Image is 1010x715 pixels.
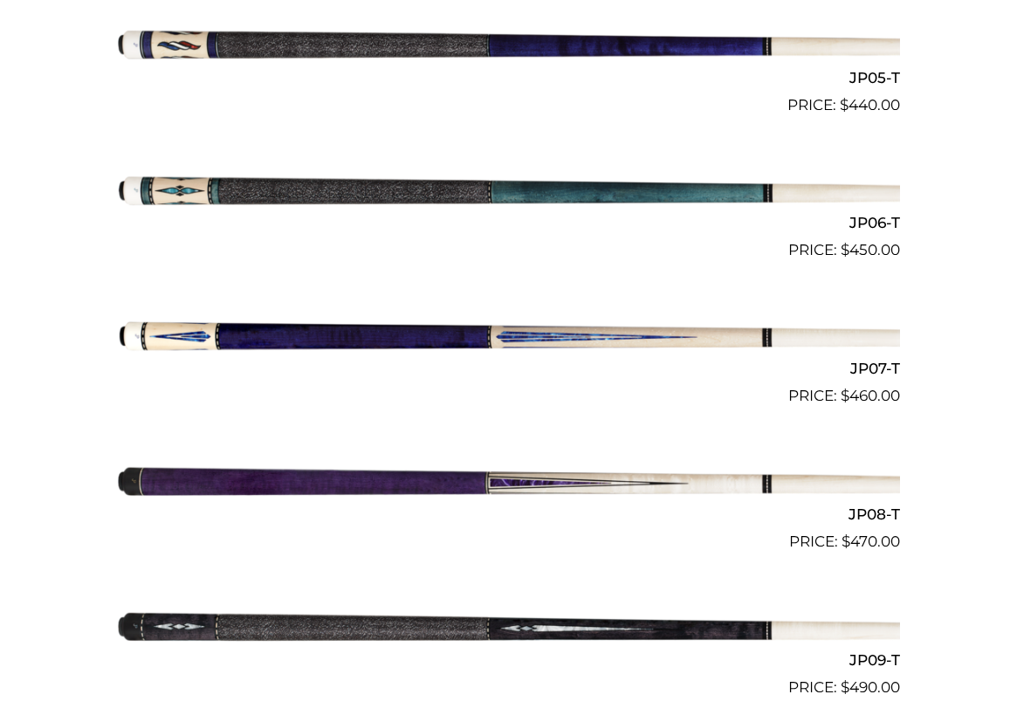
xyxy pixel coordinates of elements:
img: JP09-T [111,560,900,691]
span: $ [841,241,849,258]
span: $ [841,387,849,404]
a: JP09-T $490.00 [111,560,900,698]
img: JP06-T [111,124,900,255]
bdi: 490.00 [841,678,900,696]
a: JP08-T $470.00 [111,415,900,553]
bdi: 440.00 [840,96,900,113]
a: JP07-T $460.00 [111,269,900,407]
span: $ [840,96,849,113]
bdi: 470.00 [842,533,900,550]
bdi: 460.00 [841,387,900,404]
span: $ [841,678,849,696]
a: JP06-T $450.00 [111,124,900,262]
img: JP08-T [111,415,900,546]
bdi: 450.00 [841,241,900,258]
span: $ [842,533,850,550]
img: JP07-T [111,269,900,400]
